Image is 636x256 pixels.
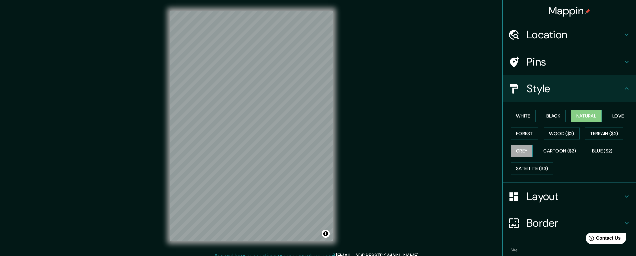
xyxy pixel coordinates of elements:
[544,128,580,140] button: Wood ($2)
[527,28,623,41] h4: Location
[527,216,623,230] h4: Border
[571,110,602,122] button: Natural
[548,4,591,17] h4: Mappin
[503,183,636,210] div: Layout
[503,210,636,236] div: Border
[503,49,636,75] div: Pins
[322,230,330,238] button: Toggle attribution
[511,247,518,253] label: Size
[527,55,623,69] h4: Pins
[541,110,566,122] button: Black
[511,145,533,157] button: Grey
[585,128,624,140] button: Terrain ($2)
[511,162,553,175] button: Satellite ($3)
[511,110,536,122] button: White
[511,128,538,140] button: Forest
[585,9,590,14] img: pin-icon.png
[587,145,618,157] button: Blue ($2)
[607,110,629,122] button: Love
[170,11,333,241] canvas: Map
[538,145,581,157] button: Cartoon ($2)
[503,75,636,102] div: Style
[527,190,623,203] h4: Layout
[503,21,636,48] div: Location
[577,230,629,249] iframe: Help widget launcher
[527,82,623,95] h4: Style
